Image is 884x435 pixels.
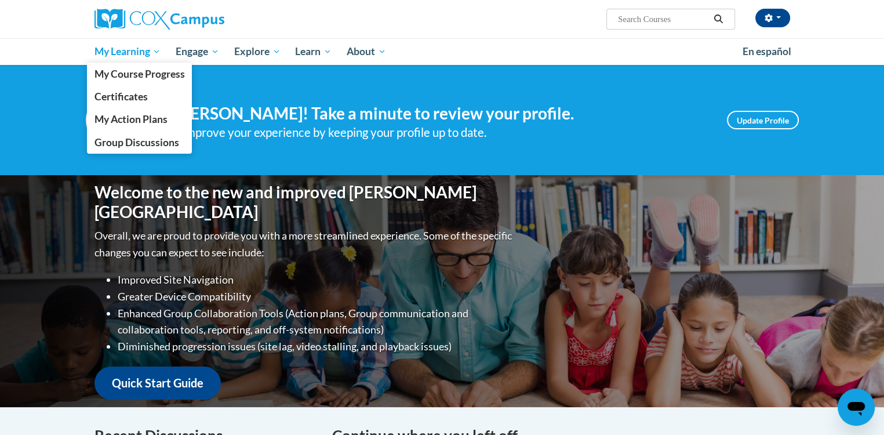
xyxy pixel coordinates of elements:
[94,367,221,400] a: Quick Start Guide
[155,104,710,124] h4: Hi [PERSON_NAME]! Take a minute to review your profile.
[118,288,515,305] li: Greater Device Compatibility
[87,85,192,108] a: Certificates
[77,38,807,65] div: Main menu
[94,45,161,59] span: My Learning
[295,45,332,59] span: Learn
[617,12,710,26] input: Search Courses
[155,123,710,142] div: Help improve your experience by keeping your profile up to date.
[735,39,799,64] a: En español
[743,45,791,57] span: En español
[727,111,799,129] a: Update Profile
[94,113,167,125] span: My Action Plans
[234,45,281,59] span: Explore
[176,45,219,59] span: Engage
[710,12,727,26] button: Search
[288,38,339,65] a: Learn
[118,338,515,355] li: Diminished progression issues (site lag, video stalling, and playback issues)
[94,227,515,261] p: Overall, we are proud to provide you with a more streamlined experience. Some of the specific cha...
[838,389,875,426] iframe: Button to launch messaging window
[87,108,192,130] a: My Action Plans
[87,63,192,85] a: My Course Progress
[339,38,394,65] a: About
[94,68,184,80] span: My Course Progress
[347,45,386,59] span: About
[94,90,147,103] span: Certificates
[94,9,315,30] a: Cox Campus
[168,38,227,65] a: Engage
[755,9,790,27] button: Account Settings
[227,38,288,65] a: Explore
[87,131,192,154] a: Group Discussions
[87,38,169,65] a: My Learning
[94,183,515,222] h1: Welcome to the new and improved [PERSON_NAME][GEOGRAPHIC_DATA]
[118,305,515,339] li: Enhanced Group Collaboration Tools (Action plans, Group communication and collaboration tools, re...
[86,94,138,146] img: Profile Image
[94,9,224,30] img: Cox Campus
[118,271,515,288] li: Improved Site Navigation
[94,136,179,148] span: Group Discussions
